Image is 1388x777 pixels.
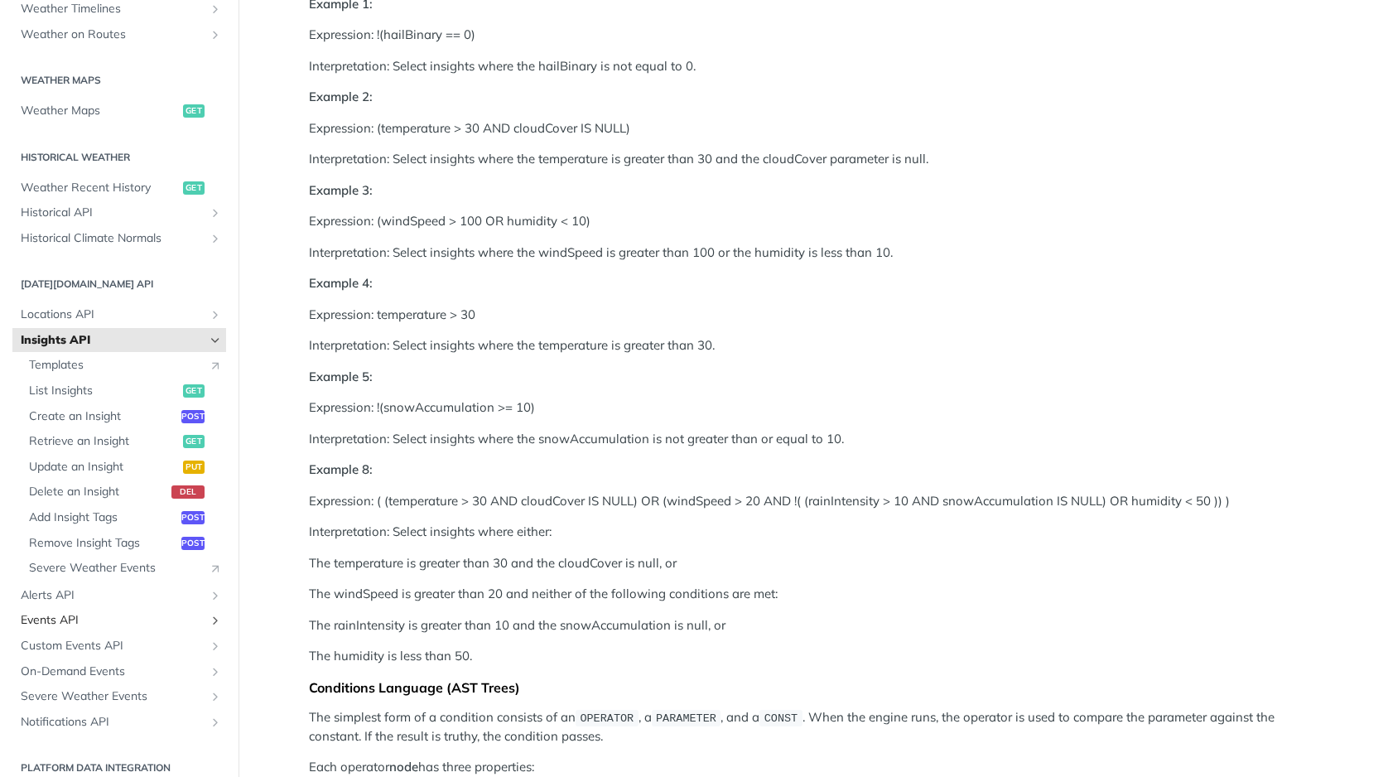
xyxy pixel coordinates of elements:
span: Weather Timelines [21,1,205,17]
strong: Example 3: [309,182,373,198]
span: Create an Insight [29,408,177,425]
p: Interpretation: Select insights where the temperature is greater than 30. [309,336,1318,355]
a: Custom Events APIShow subpages for Custom Events API [12,634,226,659]
button: Show subpages for Custom Events API [209,639,222,653]
button: Show subpages for Historical API [209,206,222,220]
a: Delete an Insightdel [21,480,226,504]
span: Retrieve an Insight [29,433,179,450]
p: The humidity is less than 50. [309,647,1318,666]
span: Update an Insight [29,459,179,475]
p: Expression: (windSpeed > 100 OR humidity < 10) [309,212,1318,231]
h2: Platform DATA integration [12,760,226,775]
button: Show subpages for On-Demand Events [209,665,222,678]
h2: Historical Weather [12,150,226,165]
span: Weather Maps [21,103,179,119]
span: Alerts API [21,587,205,604]
span: del [171,485,205,499]
span: get [183,435,205,448]
a: Historical APIShow subpages for Historical API [12,200,226,225]
span: Insights API [21,332,205,349]
p: Expression: ( (temperature > 30 AND cloudCover IS NULL) OR (windSpeed > 20 AND !( (rainIntensity ... [309,492,1318,511]
span: get [183,384,205,398]
span: Add Insight Tags [29,509,177,526]
h2: [DATE][DOMAIN_NAME] API [12,277,226,292]
span: post [181,511,205,524]
strong: Example 5: [309,369,373,384]
span: Delete an Insight [29,484,167,500]
p: Expression: (temperature > 30 AND cloudCover IS NULL) [309,119,1318,138]
span: List Insights [29,383,179,399]
i: Link [209,562,222,575]
button: Show subpages for Notifications API [209,716,222,729]
strong: Example 8: [309,461,373,477]
span: On-Demand Events [21,664,205,680]
span: PARAMETER [656,712,716,725]
span: Templates [29,357,200,374]
button: Show subpages for Locations API [209,308,222,321]
span: Historical Climate Normals [21,230,205,247]
span: CONST [764,712,798,725]
span: Weather Recent History [21,180,179,196]
a: Notifications APIShow subpages for Notifications API [12,710,226,735]
a: Remove Insight Tagspost [21,531,226,556]
a: Update an Insightput [21,455,226,480]
span: post [181,537,205,550]
p: Expression: !(snowAccumulation >= 10) [309,398,1318,417]
a: Severe Weather EventsShow subpages for Severe Weather Events [12,684,226,709]
button: Show subpages for Alerts API [209,589,222,602]
span: Notifications API [21,714,205,731]
h2: Weather Maps [12,73,226,88]
span: Events API [21,612,205,629]
p: Expression: temperature > 30 [309,306,1318,325]
a: Historical Climate NormalsShow subpages for Historical Climate Normals [12,226,226,251]
p: Interpretation: Select insights where the windSpeed is greater than 100 or the humidity is less t... [309,244,1318,263]
p: The rainIntensity is greater than 10 and the snowAccumulation is null, or [309,616,1318,635]
strong: Example 2: [309,89,373,104]
p: The temperature is greater than 30 and the cloudCover is null, or [309,554,1318,573]
button: Hide subpages for Insights API [209,334,222,347]
p: The windSpeed is greater than 20 and neither of the following conditions are met: [309,585,1318,604]
strong: Example 4: [309,275,373,291]
p: Interpretation: Select insights where the temperature is greater than 30 and the cloudCover param... [309,150,1318,169]
button: Show subpages for Events API [209,614,222,627]
button: Show subpages for Severe Weather Events [209,690,222,703]
button: Show subpages for Historical Climate Normals [209,232,222,245]
span: Locations API [21,306,205,323]
a: Add Insight Tagspost [21,505,226,530]
a: Alerts APIShow subpages for Alerts API [12,583,226,608]
span: put [183,461,205,474]
p: Interpretation: Select insights where either: [309,523,1318,542]
i: Link [209,359,222,372]
a: TemplatesLink [21,353,226,378]
a: Weather Mapsget [12,99,226,123]
a: Weather Recent Historyget [12,176,226,200]
p: The simplest form of a condition consists of an , a , and a . When the engine runs, the operator ... [309,708,1318,746]
span: post [181,410,205,423]
span: OPERATOR [580,712,634,725]
span: Custom Events API [21,638,205,654]
a: Events APIShow subpages for Events API [12,608,226,633]
p: Interpretation: Select insights where the hailBinary is not equal to 0. [309,57,1318,76]
a: List Insightsget [21,379,226,403]
span: Remove Insight Tags [29,535,177,552]
a: On-Demand EventsShow subpages for On-Demand Events [12,659,226,684]
span: get [183,181,205,195]
a: Weather on RoutesShow subpages for Weather on Routes [12,22,226,47]
button: Show subpages for Weather Timelines [209,2,222,16]
span: Severe Weather Events [21,688,205,705]
a: Severe Weather EventsLink [21,556,226,581]
span: Historical API [21,205,205,221]
button: Show subpages for Weather on Routes [209,28,222,41]
strong: node [389,759,418,775]
a: Retrieve an Insightget [21,429,226,454]
a: Create an Insightpost [21,404,226,429]
span: Weather on Routes [21,27,205,43]
p: Interpretation: Select insights where the snowAccumulation is not greater than or equal to 10. [309,430,1318,449]
a: Locations APIShow subpages for Locations API [12,302,226,327]
span: get [183,104,205,118]
div: Conditions Language (AST Trees) [309,679,1318,696]
a: Insights APIHide subpages for Insights API [12,328,226,353]
span: Severe Weather Events [29,560,200,577]
p: Expression: !(hailBinary == 0) [309,26,1318,45]
p: Each operator has three properties: [309,758,1318,777]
